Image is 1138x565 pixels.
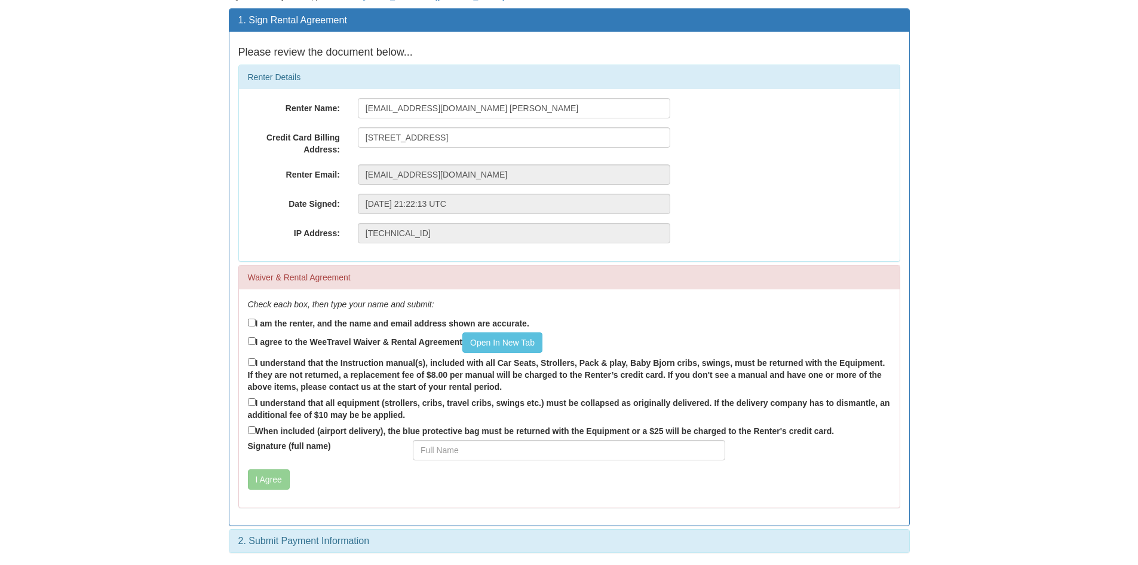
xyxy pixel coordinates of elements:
label: I understand that the Instruction manual(s), included with all Car Seats, Strollers, Pack & play,... [248,356,891,393]
label: Renter Name: [239,98,349,114]
a: Open In New Tab [462,332,542,353]
label: I understand that all equipment (strollers, cribs, travel cribs, swings etc.) must be collapsed a... [248,396,891,421]
input: I am the renter, and the name and email address shown are accurate. [248,319,256,326]
input: I understand that all equipment (strollers, cribs, travel cribs, swings etc.) must be collapsed a... [248,398,256,406]
button: I Agree [248,469,290,490]
label: I agree to the WeeTravel Waiver & Rental Agreement [248,332,542,353]
h3: 1. Sign Rental Agreement [238,15,900,26]
div: Waiver & Rental Agreement [239,265,900,289]
input: When included (airport delivery), the blue protective bag must be returned with the Equipment or ... [248,426,256,434]
label: I am the renter, and the name and email address shown are accurate. [248,316,529,329]
label: Renter Email: [239,164,349,181]
div: Renter Details [239,65,900,89]
label: Signature (full name) [239,440,404,452]
label: Credit Card Billing Address: [239,127,349,155]
em: Check each box, then type your name and submit: [248,300,434,309]
h3: 2. Submit Payment Information [238,536,900,546]
label: Date Signed: [239,194,349,210]
input: I understand that the Instruction manual(s), included with all Car Seats, Strollers, Pack & play,... [248,358,256,366]
label: IP Address: [239,223,349,239]
h4: Please review the document below... [238,47,900,59]
input: Full Name [413,440,725,460]
label: When included (airport delivery), the blue protective bag must be returned with the Equipment or ... [248,424,835,437]
input: I agree to the WeeTravel Waiver & Rental AgreementOpen In New Tab [248,337,256,345]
